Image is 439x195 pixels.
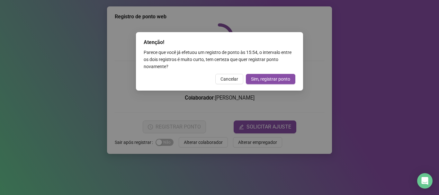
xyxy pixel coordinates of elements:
div: Parece que você já efetuou um registro de ponto às 15:54 , o intervalo entre os dois registros é ... [144,49,295,70]
button: Cancelar [215,74,243,84]
span: Sim, registrar ponto [251,75,290,83]
div: Open Intercom Messenger [417,173,433,189]
span: Cancelar [220,75,238,83]
div: Atenção! [144,39,295,46]
button: Sim, registrar ponto [246,74,295,84]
